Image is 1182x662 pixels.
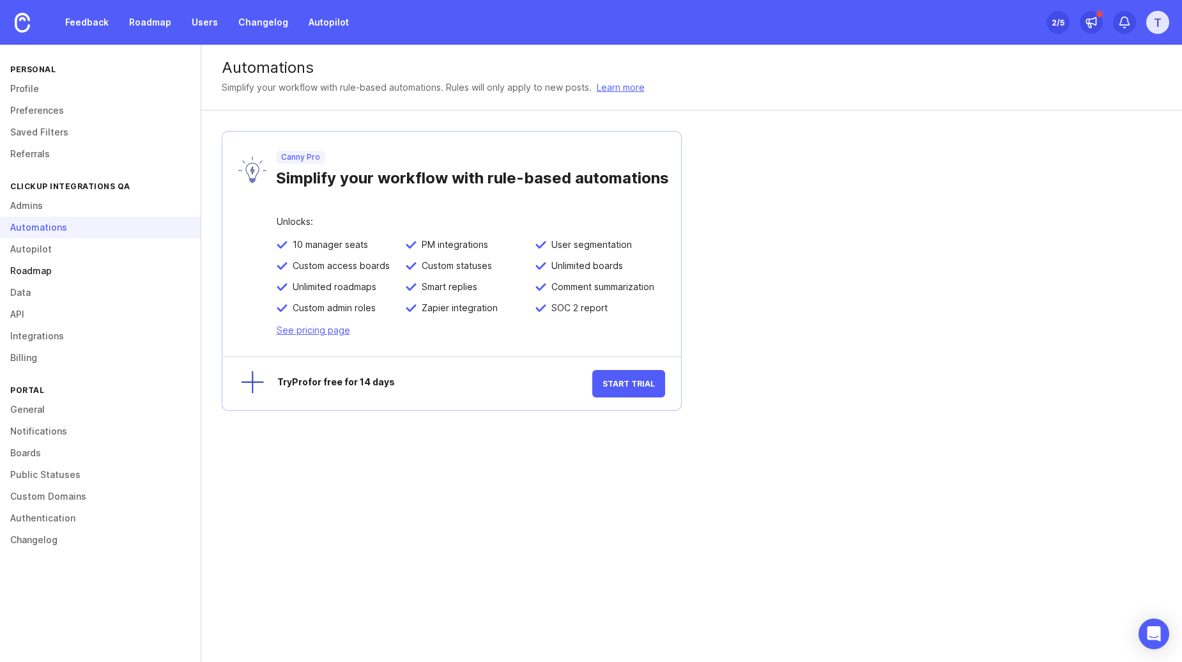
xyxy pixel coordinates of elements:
a: Roadmap [121,11,179,34]
img: Canny Home [15,13,30,33]
img: lyW0TRAiArAAAAAASUVORK5CYII= [238,157,266,183]
span: Start Trial [603,379,655,389]
span: Unlimited roadmaps [288,281,376,293]
button: Start Trial [592,370,665,397]
span: Zapier integration [417,302,498,314]
p: Canny Pro [281,152,320,162]
p: Simplify your workflow with rule-based automations. Rules will only apply to new posts. [222,81,592,95]
span: Comment summarization [546,281,654,293]
span: Custom admin roles [288,302,376,314]
div: Unlocks: [277,217,665,239]
div: Automations [222,60,1162,75]
a: Users [184,11,226,34]
a: Learn more [597,81,645,95]
span: Smart replies [417,281,477,293]
a: Changelog [231,11,296,34]
span: User segmentation [546,239,632,250]
span: SOC 2 report [546,302,608,314]
span: Unlimited boards [546,260,623,272]
button: 2/5 [1047,11,1070,34]
span: PM integrations [417,239,488,250]
div: Open Intercom Messenger [1139,619,1169,649]
button: T [1146,11,1169,34]
a: Autopilot [301,11,357,34]
a: Feedback [58,11,116,34]
div: Simplify your workflow with rule-based automations [276,164,697,188]
span: 10 manager seats [288,239,368,250]
span: Custom access boards [288,260,390,272]
div: 2 /5 [1052,13,1064,31]
span: Custom statuses [417,260,492,272]
a: See pricing page [277,325,350,335]
div: Try Pro for free for 14 days [277,378,592,390]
